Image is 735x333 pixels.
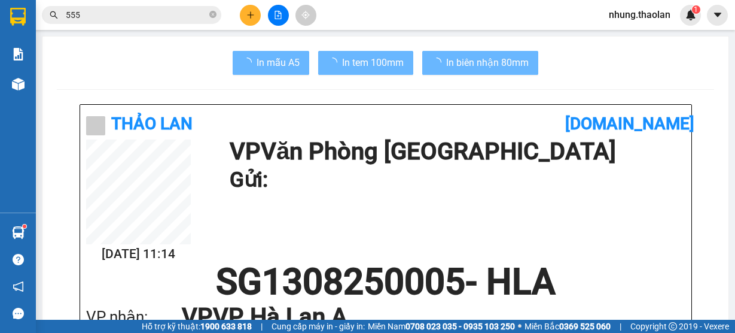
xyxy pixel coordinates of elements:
[50,11,58,19] span: search
[301,11,310,19] span: aim
[12,78,25,90] img: warehouse-icon
[257,55,300,70] span: In mẫu A5
[242,57,257,67] span: loading
[86,264,685,300] h1: SG1308250005 - HLA
[694,5,698,14] span: 1
[209,11,216,18] span: close-circle
[405,322,515,331] strong: 0708 023 035 - 0935 103 250
[209,10,216,21] span: close-circle
[692,5,700,14] sup: 1
[328,57,342,67] span: loading
[10,8,26,26] img: logo-vxr
[685,10,696,20] img: icon-new-feature
[712,10,723,20] span: caret-down
[268,5,289,26] button: file-add
[432,57,446,67] span: loading
[111,114,193,134] b: Thảo Lan
[565,114,694,134] b: [DOMAIN_NAME]
[518,324,521,329] span: ⚪️
[200,322,252,331] strong: 1900 633 818
[240,5,261,26] button: plus
[422,51,538,75] button: In biên nhận 80mm
[559,322,611,331] strong: 0369 525 060
[669,322,677,331] span: copyright
[12,226,25,239] img: warehouse-icon
[599,7,680,22] span: nhung.thaolan
[318,51,413,75] button: In tem 100mm
[142,320,252,333] span: Hỗ trợ kỹ thuật:
[246,11,255,19] span: plus
[12,48,25,60] img: solution-icon
[13,281,24,292] span: notification
[620,320,621,333] span: |
[86,305,182,329] div: VP nhận:
[524,320,611,333] span: Miền Bắc
[230,164,679,196] h1: Gửi:
[230,140,679,164] h1: VP Văn Phòng [GEOGRAPHIC_DATA]
[13,254,24,265] span: question-circle
[261,320,263,333] span: |
[66,8,207,22] input: Tìm tên, số ĐT hoặc mã đơn
[342,55,404,70] span: In tem 100mm
[23,225,26,228] sup: 1
[13,308,24,319] span: message
[707,5,728,26] button: caret-down
[274,11,282,19] span: file-add
[368,320,515,333] span: Miền Nam
[233,51,309,75] button: In mẫu A5
[446,55,529,70] span: In biên nhận 80mm
[295,5,316,26] button: aim
[86,244,191,264] h2: [DATE] 11:14
[272,320,365,333] span: Cung cấp máy in - giấy in:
